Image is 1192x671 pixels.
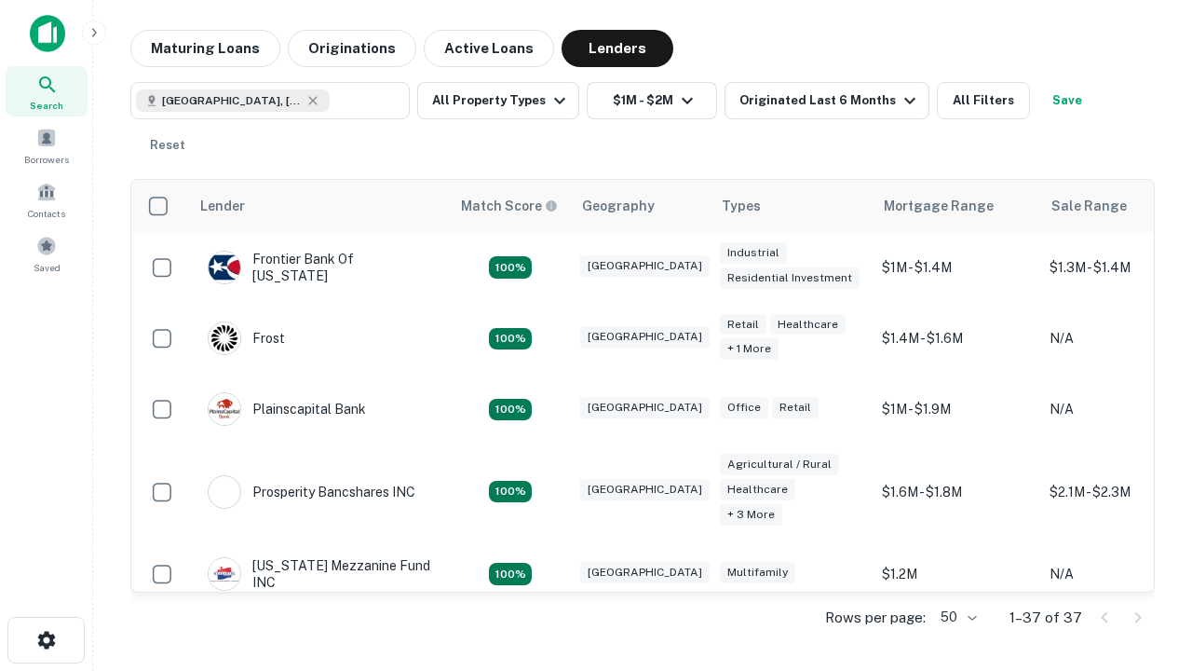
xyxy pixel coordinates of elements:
button: Lenders [562,30,673,67]
div: Matching Properties: 4, hasApolloMatch: undefined [489,256,532,279]
button: All Filters [937,82,1030,119]
div: Sale Range [1051,195,1127,217]
button: Save your search to get updates of matches that match your search criteria. [1037,82,1097,119]
span: Search [30,98,63,113]
span: Contacts [28,206,65,221]
a: Saved [6,228,88,279]
div: Matching Properties: 6, hasApolloMatch: undefined [489,481,532,503]
div: Lender [200,195,245,217]
div: [US_STATE] Mezzanine Fund INC [208,557,431,591]
button: Active Loans [424,30,554,67]
div: Matching Properties: 5, hasApolloMatch: undefined [489,563,532,585]
div: 50 [933,604,980,631]
p: Rows per page: [825,607,926,629]
th: Capitalize uses an advanced AI algorithm to match your search with the best lender. The match sco... [450,180,571,232]
button: Reset [138,127,197,164]
img: picture [209,476,240,508]
div: [GEOGRAPHIC_DATA] [580,479,710,500]
p: 1–37 of 37 [1009,607,1082,629]
div: Matching Properties: 4, hasApolloMatch: undefined [489,399,532,421]
button: Maturing Loans [130,30,280,67]
td: $1M - $1.4M [873,232,1040,303]
button: All Property Types [417,82,579,119]
div: Healthcare [770,314,846,335]
div: Originated Last 6 Months [739,89,921,112]
div: Multifamily [720,562,795,583]
div: Prosperity Bancshares INC [208,475,415,509]
div: Retail [772,397,819,418]
div: + 3 more [720,504,782,526]
div: Frost [208,322,285,355]
th: Lender [189,180,450,232]
div: [GEOGRAPHIC_DATA] [580,562,710,583]
img: picture [209,322,240,354]
span: Borrowers [24,152,69,167]
button: $1M - $2M [587,82,717,119]
div: Types [722,195,761,217]
div: Matching Properties: 4, hasApolloMatch: undefined [489,328,532,350]
iframe: Chat Widget [1099,522,1192,611]
div: Frontier Bank Of [US_STATE] [208,251,431,284]
div: [GEOGRAPHIC_DATA] [580,255,710,277]
th: Geography [571,180,711,232]
div: Retail [720,314,766,335]
div: Residential Investment [720,267,860,289]
div: [GEOGRAPHIC_DATA] [580,326,710,348]
img: picture [209,558,240,590]
div: Office [720,397,768,418]
div: Geography [582,195,655,217]
td: $1M - $1.9M [873,374,1040,445]
img: picture [209,393,240,425]
div: Plainscapital Bank [208,392,366,426]
a: Borrowers [6,120,88,171]
th: Mortgage Range [873,180,1040,232]
div: [GEOGRAPHIC_DATA] [580,397,710,418]
img: capitalize-icon.png [30,15,65,52]
span: [GEOGRAPHIC_DATA], [GEOGRAPHIC_DATA], [GEOGRAPHIC_DATA] [162,92,302,109]
div: Healthcare [720,479,795,500]
a: Search [6,66,88,116]
img: picture [209,252,240,283]
a: Contacts [6,174,88,225]
span: Saved [34,260,61,275]
div: Industrial [720,242,787,264]
td: $1.4M - $1.6M [873,303,1040,374]
button: Originations [288,30,416,67]
h6: Match Score [461,196,554,216]
div: Capitalize uses an advanced AI algorithm to match your search with the best lender. The match sco... [461,196,558,216]
th: Types [711,180,873,232]
div: Mortgage Range [884,195,994,217]
td: $1.2M [873,539,1040,609]
td: $1.6M - $1.8M [873,445,1040,539]
button: Originated Last 6 Months [725,82,929,119]
div: + 1 more [720,338,779,360]
div: Agricultural / Rural [720,454,839,475]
